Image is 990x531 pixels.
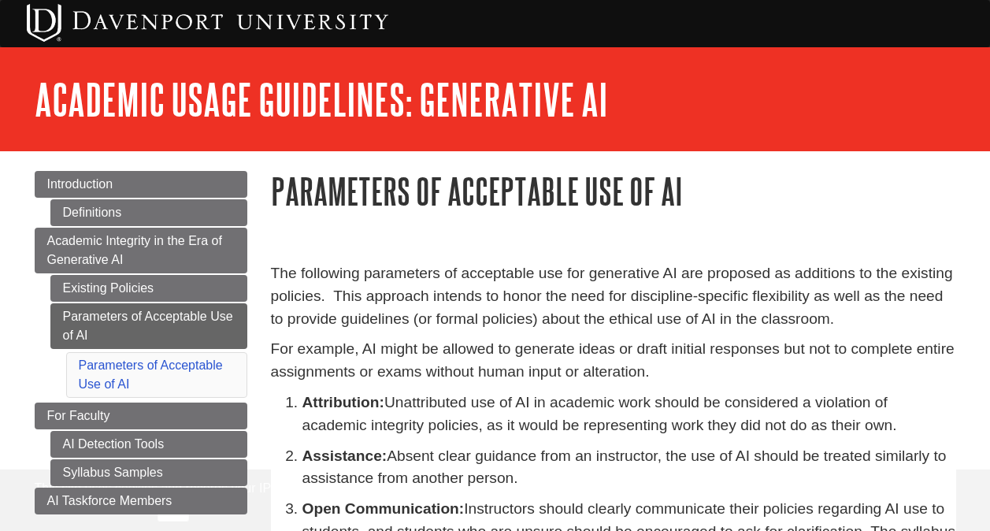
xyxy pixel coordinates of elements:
p: Absent clear guidance from an instructor, the use of AI should be treated similarly to assistance... [302,445,956,491]
a: AI Detection Tools [50,431,247,458]
a: AI Taskforce Members [35,488,247,514]
span: Academic Integrity in the Era of Generative AI [47,234,222,266]
strong: Assistance: [302,447,387,464]
span: Introduction [47,177,113,191]
span: AI Taskforce Members [47,494,172,507]
h1: Parameters of Acceptable Use of AI [271,171,956,211]
img: Davenport University [27,4,388,42]
p: For example, AI might be allowed to generate ideas or draft initial responses but not to complete... [271,338,956,384]
a: Syllabus Samples [50,459,247,486]
a: Academic Integrity in the Era of Generative AI [35,228,247,273]
div: Guide Page Menu [35,171,247,514]
a: For Faculty [35,403,247,429]
a: Introduction [35,171,247,198]
p: Unattributed use of AI in academic work should be considered a violation of academic integrity po... [302,392,956,437]
p: The following parameters of acceptable use for generative AI are proposed as additions to the exi... [271,262,956,330]
a: Academic Usage Guidelines: Generative AI [35,75,608,124]
a: Parameters of Acceptable Use of AI [50,303,247,349]
a: Definitions [50,199,247,226]
a: Parameters of Acceptable Use of AI [79,358,223,391]
strong: Open Communication: [302,500,465,517]
span: For Faculty [47,409,110,422]
strong: Attribution: [302,394,384,410]
a: Existing Policies [50,275,247,302]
